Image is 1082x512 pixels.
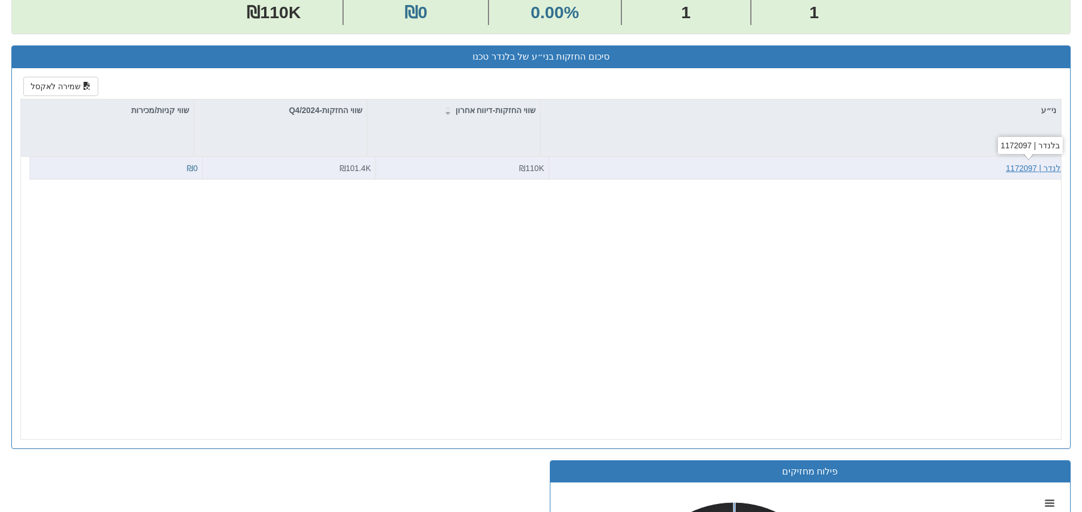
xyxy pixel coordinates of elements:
div: שווי החזקות-דיווח אחרון [367,99,540,121]
h3: סיכום החזקות בני״ע של בלנדר טכנו [20,52,1062,62]
span: ₪0 [187,164,198,173]
div: בלנדר | 1172097 [998,137,1063,154]
button: שמירה לאקסל [23,77,98,96]
span: ₪101.4K [340,164,371,173]
h3: פילוח מחזיקים [559,467,1062,477]
div: שווי קניות/מכירות [21,99,194,121]
div: שווי החזקות-Q4/2024 [194,99,367,121]
span: ₪110K [247,3,301,22]
span: ₪0 [404,3,428,22]
span: 0.00% [530,1,579,25]
span: 1 [663,1,708,25]
button: בלנדר | 1172097 [1006,163,1065,174]
span: 1 [793,1,835,25]
div: ני״ע [541,99,1061,121]
span: ₪110K [519,164,544,173]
